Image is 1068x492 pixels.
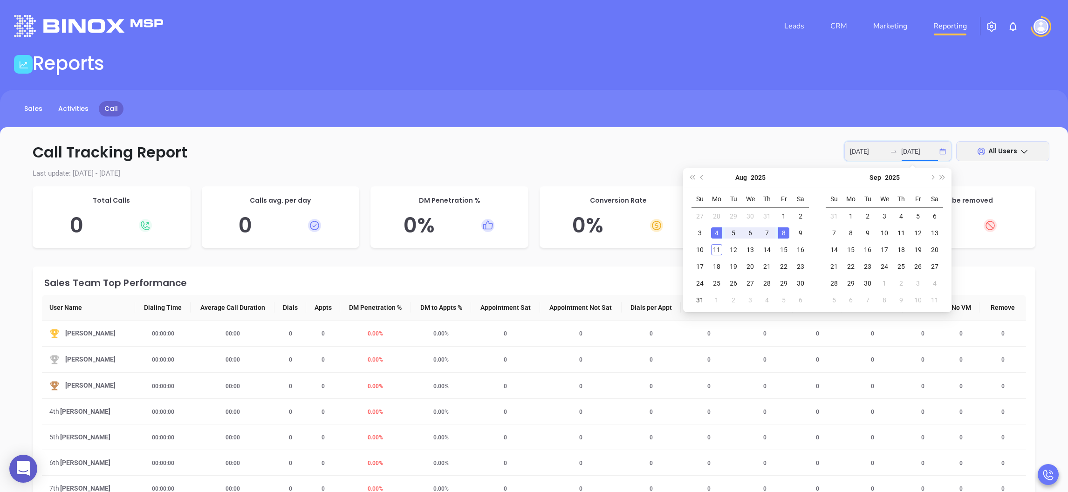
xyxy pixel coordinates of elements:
h5: 0 % [549,213,688,238]
div: 11 [929,294,940,306]
td: 2025-09-19 [910,241,926,258]
div: 6 [745,227,756,239]
td: 2025-10-01 [876,275,893,292]
span: 0 [498,330,513,337]
span: 0 [810,356,825,363]
td: 2025-09-30 [859,275,876,292]
span: to [890,148,897,155]
td: 2025-08-24 [691,275,708,292]
span: 0 [758,356,772,363]
td: 2025-08-16 [792,241,809,258]
td: 2025-09-12 [910,225,926,241]
div: 31 [828,211,840,222]
span: 0 [644,330,658,337]
div: 25 [711,278,722,289]
div: 29 [778,278,789,289]
a: CRM [827,17,851,35]
span: 0 [316,330,330,337]
span: 4th [49,406,59,417]
td: 2025-08-14 [759,241,775,258]
div: 5 [912,211,924,222]
td: 2025-09-02 [725,292,742,308]
span: 0 [954,330,968,337]
img: Third-KkzKhbNG.svg [49,381,60,391]
span: 0.00 % [428,409,454,415]
div: 3 [912,278,924,289]
span: 0 [574,383,588,389]
th: Talked to DM [681,295,737,321]
div: 4 [761,294,773,306]
span: 0 [498,383,513,389]
th: Th [759,191,775,208]
div: 29 [728,211,739,222]
div: 11 [896,227,907,239]
span: 0 [644,409,658,415]
div: 21 [828,261,840,272]
td: 2025-08-26 [725,275,742,292]
img: user [1034,19,1048,34]
th: User Name [42,295,135,321]
span: 0 [758,409,772,415]
td: 2025-09-25 [893,258,910,275]
span: 0 [283,356,298,363]
td: 2025-09-21 [826,258,842,275]
a: Call [99,101,123,116]
th: DM Penetration % [340,295,411,321]
button: Choose a month [869,168,881,187]
div: 27 [694,211,705,222]
th: Appointment Sat [471,295,540,321]
td: 2025-07-31 [759,208,775,225]
td: 2025-09-17 [876,241,893,258]
div: 31 [761,211,773,222]
div: 30 [862,278,873,289]
td: 2025-08-20 [742,258,759,275]
span: swap-right [890,148,897,155]
td: 2025-08-02 [792,208,809,225]
th: Fr [775,191,792,208]
div: 30 [745,211,756,222]
div: 28 [761,278,773,289]
td: 2025-07-27 [691,208,708,225]
span: 0 [574,356,588,363]
td: 2025-08-21 [759,258,775,275]
img: Second-C4a_wmiL.svg [49,355,60,365]
th: We [742,191,759,208]
div: 12 [912,227,924,239]
th: Appts [306,295,340,321]
div: 31 [694,294,705,306]
th: Th [893,191,910,208]
div: 4 [896,211,907,222]
td: 2025-09-04 [759,292,775,308]
img: Top-YuorZo0z.svg [49,328,60,339]
div: 8 [778,227,789,239]
div: 4 [929,278,940,289]
div: 20 [929,244,940,255]
div: 29 [845,278,856,289]
td: 2025-09-29 [842,275,859,292]
div: 14 [761,244,773,255]
span: 00:00 [220,383,246,389]
a: Activities [53,101,94,116]
div: 24 [879,261,890,272]
td: 2025-08-19 [725,258,742,275]
td: 2025-08-30 [792,275,809,292]
div: 13 [745,244,756,255]
span: 0.00 % [428,383,454,389]
span: 0 [316,356,330,363]
td: 2025-10-11 [926,292,943,308]
p: DM Penetration % [380,196,519,205]
div: 21 [761,261,773,272]
td: 2025-08-10 [691,241,708,258]
h5: 0 [887,213,1026,238]
span: 00:00 [220,409,246,415]
h1: Reports [33,52,104,75]
div: 12 [728,244,739,255]
td: 2025-09-01 [842,208,859,225]
span: 0.00 % [362,356,389,363]
td: 2025-08-29 [775,275,792,292]
div: 22 [778,261,789,272]
span: 0 [758,330,772,337]
td: 2025-10-05 [826,292,842,308]
td: 2025-09-27 [926,258,943,275]
span: 0 [758,383,772,389]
